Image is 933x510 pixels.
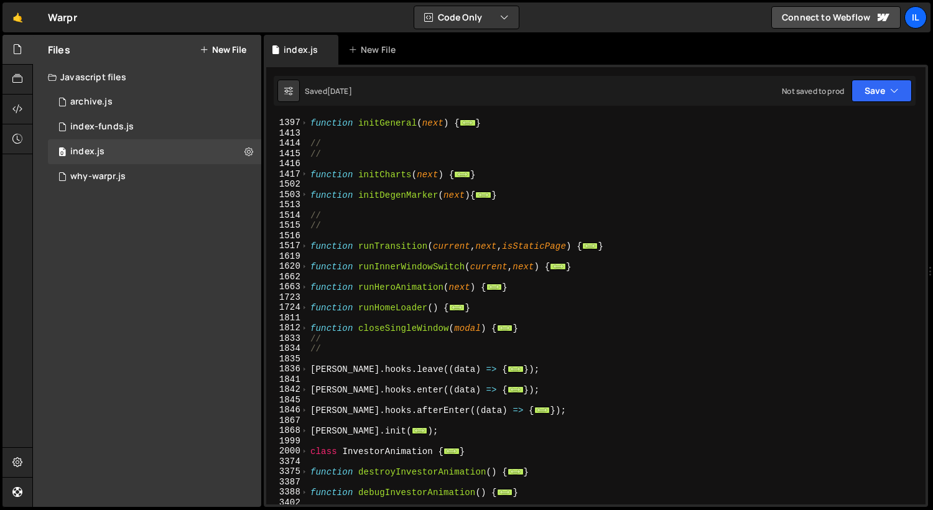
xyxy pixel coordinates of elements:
[48,164,261,189] div: 14312/37534.js
[58,148,66,158] span: 0
[266,395,309,406] div: 1845
[266,128,309,139] div: 1413
[266,302,309,313] div: 1724
[266,354,309,364] div: 1835
[266,384,309,395] div: 1842
[70,171,126,182] div: why-warpr.js
[455,170,471,177] span: ...
[266,169,309,180] div: 1417
[266,282,309,292] div: 1663
[266,487,309,498] div: 3388
[266,343,309,354] div: 1834
[266,200,309,210] div: 1513
[48,139,261,164] div: 14312/36730.js
[266,405,309,415] div: 1846
[266,374,309,385] div: 1841
[497,489,513,496] span: ...
[348,44,401,56] div: New File
[476,191,492,198] span: ...
[266,364,309,374] div: 1836
[266,498,309,508] div: 3402
[508,366,524,373] span: ...
[508,468,524,475] span: ...
[48,90,261,114] div: 14312/43467.js
[449,304,465,311] span: ...
[33,65,261,90] div: Javascript files
[852,80,912,102] button: Save
[48,43,70,57] h2: Files
[266,190,309,200] div: 1503
[266,159,309,169] div: 1416
[266,241,309,251] div: 1517
[266,425,309,436] div: 1868
[266,231,309,241] div: 1516
[266,210,309,221] div: 1514
[284,44,318,56] div: index.js
[266,477,309,488] div: 3387
[266,323,309,333] div: 1812
[266,466,309,477] div: 3375
[266,313,309,323] div: 1811
[305,86,352,96] div: Saved
[266,292,309,303] div: 1723
[266,446,309,457] div: 2000
[266,457,309,467] div: 3374
[550,263,567,270] span: ...
[771,6,901,29] a: Connect to Webflow
[2,2,33,32] a: 🤙
[508,386,524,393] span: ...
[412,427,428,434] span: ...
[266,333,309,344] div: 1833
[266,118,309,128] div: 1397
[266,179,309,190] div: 1502
[266,261,309,272] div: 1620
[266,251,309,262] div: 1619
[534,407,550,414] span: ...
[443,448,460,455] span: ...
[266,272,309,282] div: 1662
[70,96,113,108] div: archive.js
[200,45,246,55] button: New File
[266,138,309,149] div: 1414
[48,114,261,139] div: 14312/41611.js
[70,146,104,157] div: index.js
[48,10,77,25] div: Warpr
[70,121,134,132] div: index-funds.js
[486,284,503,290] span: ...
[460,119,476,126] span: ...
[497,325,513,331] span: ...
[266,220,309,231] div: 1515
[266,436,309,447] div: 1999
[266,149,309,159] div: 1415
[904,6,927,29] a: Il
[582,243,598,249] span: ...
[327,86,352,96] div: [DATE]
[782,86,844,96] div: Not saved to prod
[414,6,519,29] button: Code Only
[266,415,309,426] div: 1867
